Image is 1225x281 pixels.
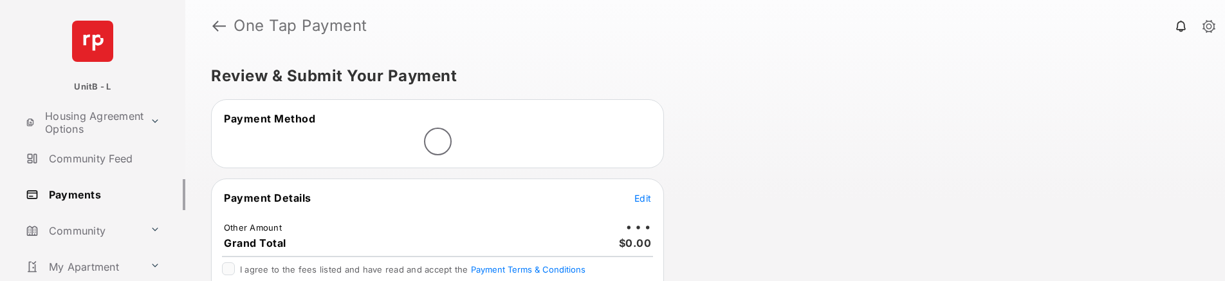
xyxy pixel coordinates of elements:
[72,21,113,62] img: svg+xml;base64,PHN2ZyB4bWxucz0iaHR0cDovL3d3dy53My5vcmcvMjAwMC9zdmciIHdpZHRoPSI2NCIgaGVpZ2h0PSI2NC...
[234,18,367,34] strong: One Tap Payment
[211,68,1189,84] h5: Review & Submit Your Payment
[634,193,651,204] span: Edit
[74,81,111,93] p: UnitB - L
[224,191,311,204] span: Payment Details
[224,112,315,125] span: Payment Method
[224,237,286,249] span: Grand Total
[619,237,652,249] span: $0.00
[634,191,651,204] button: Edit
[21,107,145,138] a: Housing Agreement Options
[240,264,585,275] span: I agree to the fees listed and have read and accept the
[21,215,145,246] a: Community
[21,143,185,174] a: Community Feed
[223,222,282,233] td: Other Amount
[21,179,185,210] a: Payments
[471,264,585,275] button: I agree to the fees listed and have read and accept the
